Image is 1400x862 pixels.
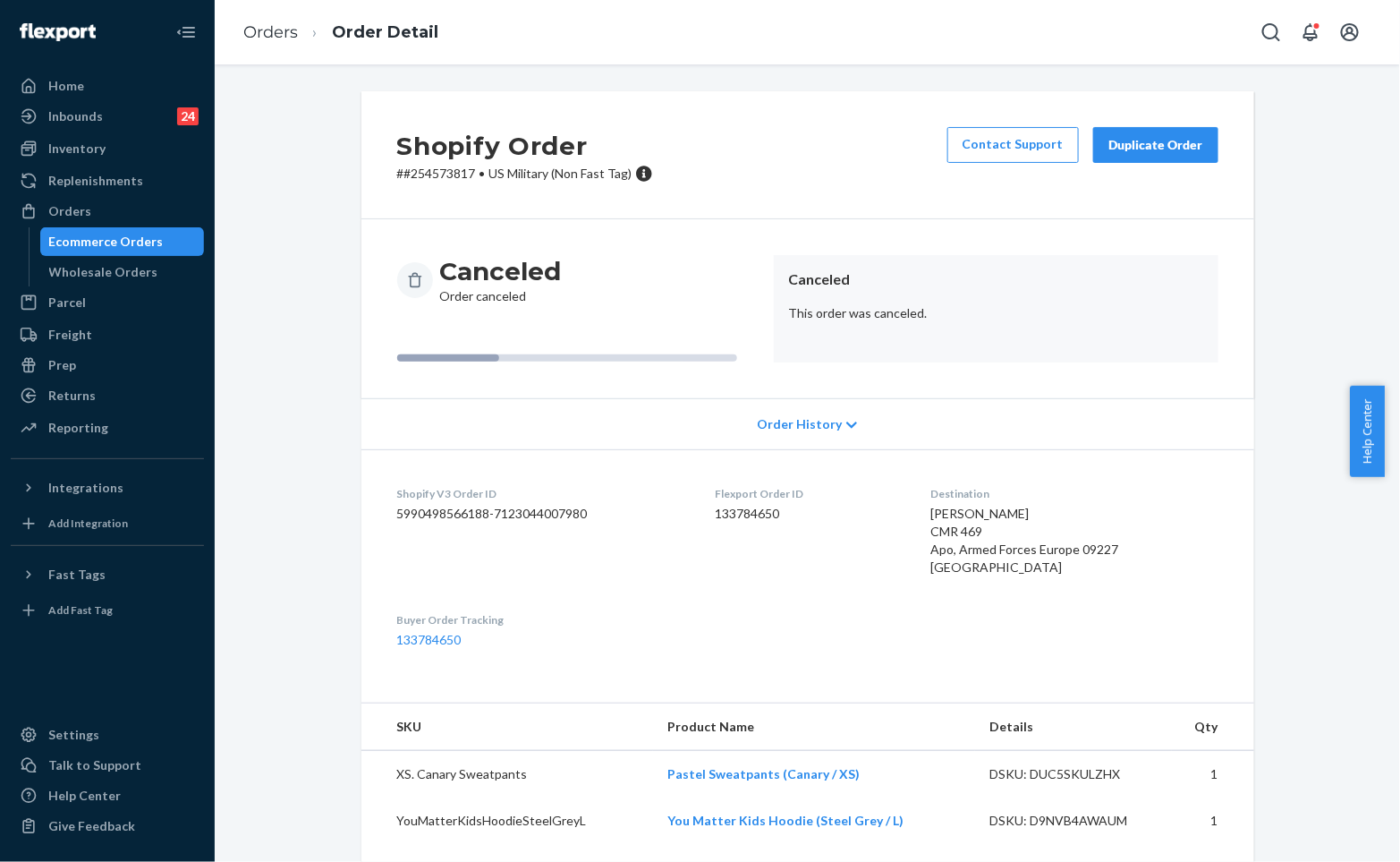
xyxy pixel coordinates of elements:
[11,781,204,810] a: Help Center
[397,505,687,523] dd: 5990498566188-7123044007980
[49,263,158,281] div: Wholesale Orders
[1350,386,1385,477] button: Help Center
[361,798,654,844] td: YouMatterKidsHoodieSteelGreyL
[1172,751,1253,798] td: 1
[20,23,96,41] img: Flexport logo
[397,612,687,627] dt: Buyer Order Tracking
[11,812,204,841] button: Give Feedback
[229,6,453,59] ol: breadcrumbs
[975,704,1172,751] th: Details
[1093,127,1218,163] button: Duplicate Order
[1172,704,1253,751] th: Qty
[48,326,92,344] div: Freight
[48,479,123,497] div: Integrations
[440,255,562,305] div: Order canceled
[715,486,903,501] dt: Flexport Order ID
[48,602,113,618] div: Add Fast Tag
[243,22,298,42] a: Orders
[361,704,654,751] th: SKU
[361,751,654,798] td: XS. Canary Sweatpants
[40,258,205,286] a: Wholesale Orders
[11,166,204,195] a: Replenishments
[11,414,204,442] a: Reporting
[48,140,106,158] div: Inventory
[788,269,1204,290] header: Canceled
[479,166,486,181] span: •
[715,505,903,523] dd: 133784650
[11,320,204,349] a: Freight
[48,566,106,584] div: Fast Tags
[177,107,199,125] div: 24
[11,351,204,380] a: Prep
[48,787,121,805] div: Help Center
[48,77,84,95] div: Home
[48,387,96,405] div: Returns
[48,419,108,437] div: Reporting
[1253,14,1289,50] button: Open Search Box
[667,813,904,828] a: You Matter Kids Hoodie (Steel Grey / L)
[11,596,204,625] a: Add Fast Tag
[11,751,204,780] a: Talk to Support
[11,381,204,410] a: Returns
[11,102,204,131] a: Inbounds24
[11,509,204,538] a: Add Integration
[397,632,462,647] a: 133784650
[168,14,204,50] button: Close Navigation
[11,560,204,589] button: Fast Tags
[440,255,562,287] h3: Canceled
[11,288,204,317] a: Parcel
[397,486,687,501] dt: Shopify V3 Order ID
[1332,14,1368,50] button: Open account menu
[1293,14,1328,50] button: Open notifications
[48,202,91,220] div: Orders
[11,134,204,163] a: Inventory
[1108,136,1203,154] div: Duplicate Order
[332,22,438,42] a: Order Detail
[989,765,1158,783] div: DSKU: DUC5SKULZHX
[48,107,103,125] div: Inbounds
[11,721,204,749] a: Settings
[757,415,842,433] span: Order History
[947,127,1079,163] a: Contact Support
[48,172,143,190] div: Replenishments
[788,304,1204,322] p: This order was canceled.
[48,294,86,312] div: Parcel
[48,756,141,774] div: Talk to Support
[48,817,135,835] div: Give Feedback
[11,72,204,100] a: Home
[931,506,1119,575] span: [PERSON_NAME] CMR 469 Apo, Armed Forces Europe 09227 [GEOGRAPHIC_DATA]
[397,165,653,183] p: # #254573817
[48,356,76,374] div: Prep
[48,516,128,531] div: Add Integration
[11,197,204,226] a: Orders
[48,726,99,744] div: Settings
[489,166,632,181] span: US Military (Non Fast Tag)
[653,704,975,751] th: Product Name
[667,766,860,781] a: Pastel Sweatpants (Canary / XS)
[397,127,653,165] h2: Shopify Order
[11,474,204,502] button: Integrations
[931,486,1218,501] dt: Destination
[49,233,164,251] div: Ecommerce Orders
[989,812,1158,830] div: DSKU: D9NVB4AWAUM
[40,227,205,256] a: Ecommerce Orders
[1172,798,1253,844] td: 1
